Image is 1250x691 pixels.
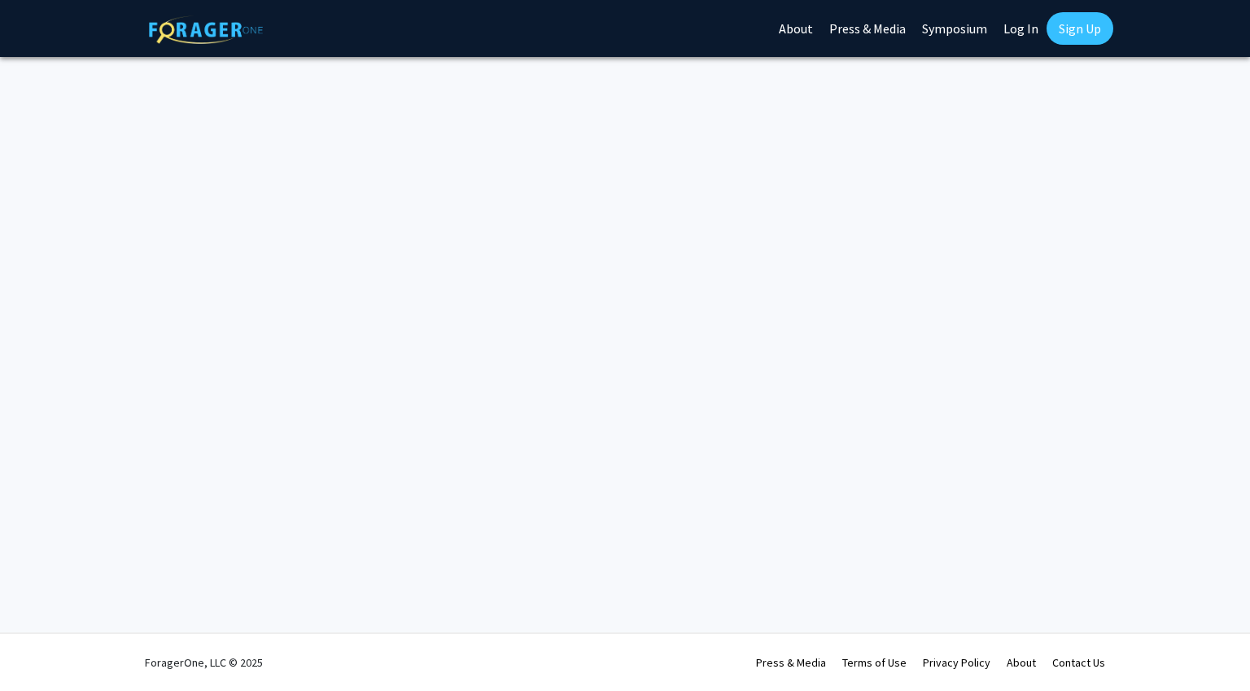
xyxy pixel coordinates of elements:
[1007,655,1036,670] a: About
[923,655,990,670] a: Privacy Policy
[756,655,826,670] a: Press & Media
[842,655,907,670] a: Terms of Use
[1047,12,1113,45] a: Sign Up
[1052,655,1105,670] a: Contact Us
[149,15,263,44] img: ForagerOne Logo
[145,634,263,691] div: ForagerOne, LLC © 2025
